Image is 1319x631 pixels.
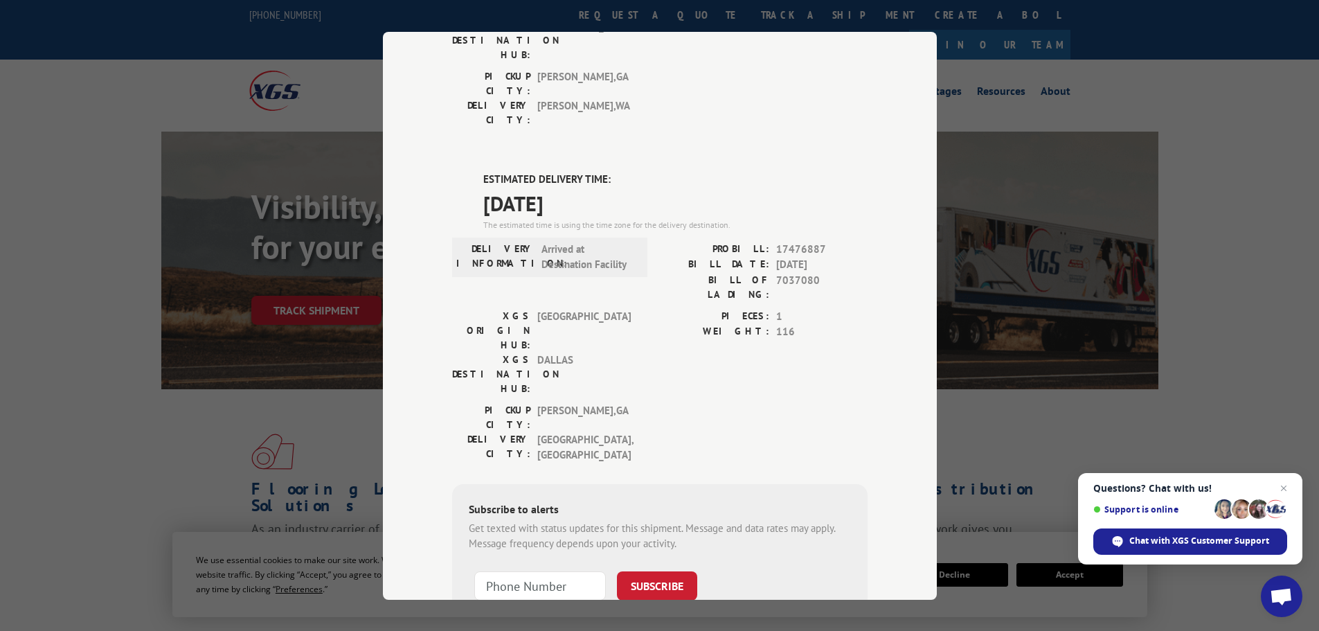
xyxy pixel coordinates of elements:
[469,500,851,520] div: Subscribe to alerts
[537,19,631,62] span: [GEOGRAPHIC_DATA]
[1261,576,1302,617] div: Open chat
[483,172,868,188] label: ESTIMATED DELIVERY TIME:
[541,241,635,272] span: Arrived at Destination Facility
[452,308,530,352] label: XGS ORIGIN HUB:
[483,187,868,218] span: [DATE]
[1093,483,1287,494] span: Questions? Chat with us!
[452,19,530,62] label: XGS DESTINATION HUB:
[474,571,606,600] input: Phone Number
[660,272,769,301] label: BILL OF LADING:
[660,257,769,273] label: BILL DATE:
[537,69,631,98] span: [PERSON_NAME] , GA
[776,308,868,324] span: 1
[1093,504,1210,515] span: Support is online
[452,432,530,463] label: DELIVERY CITY:
[452,69,530,98] label: PICKUP CITY:
[537,432,631,463] span: [GEOGRAPHIC_DATA] , [GEOGRAPHIC_DATA]
[776,272,868,301] span: 7037080
[776,257,868,273] span: [DATE]
[456,241,535,272] label: DELIVERY INFORMATION:
[1129,535,1269,547] span: Chat with XGS Customer Support
[776,241,868,257] span: 17476887
[660,324,769,340] label: WEIGHT:
[452,352,530,396] label: XGS DESTINATION HUB:
[537,402,631,432] span: [PERSON_NAME] , GA
[452,402,530,432] label: PICKUP CITY:
[776,324,868,340] span: 116
[1275,480,1292,497] span: Close chat
[537,308,631,352] span: [GEOGRAPHIC_DATA]
[660,241,769,257] label: PROBILL:
[660,308,769,324] label: PIECES:
[537,352,631,396] span: DALLAS
[617,571,697,600] button: SUBSCRIBE
[537,98,631,127] span: [PERSON_NAME] , WA
[469,520,851,551] div: Get texted with status updates for this shipment. Message and data rates may apply. Message frequ...
[483,218,868,231] div: The estimated time is using the time zone for the delivery destination.
[452,98,530,127] label: DELIVERY CITY:
[1093,528,1287,555] div: Chat with XGS Customer Support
